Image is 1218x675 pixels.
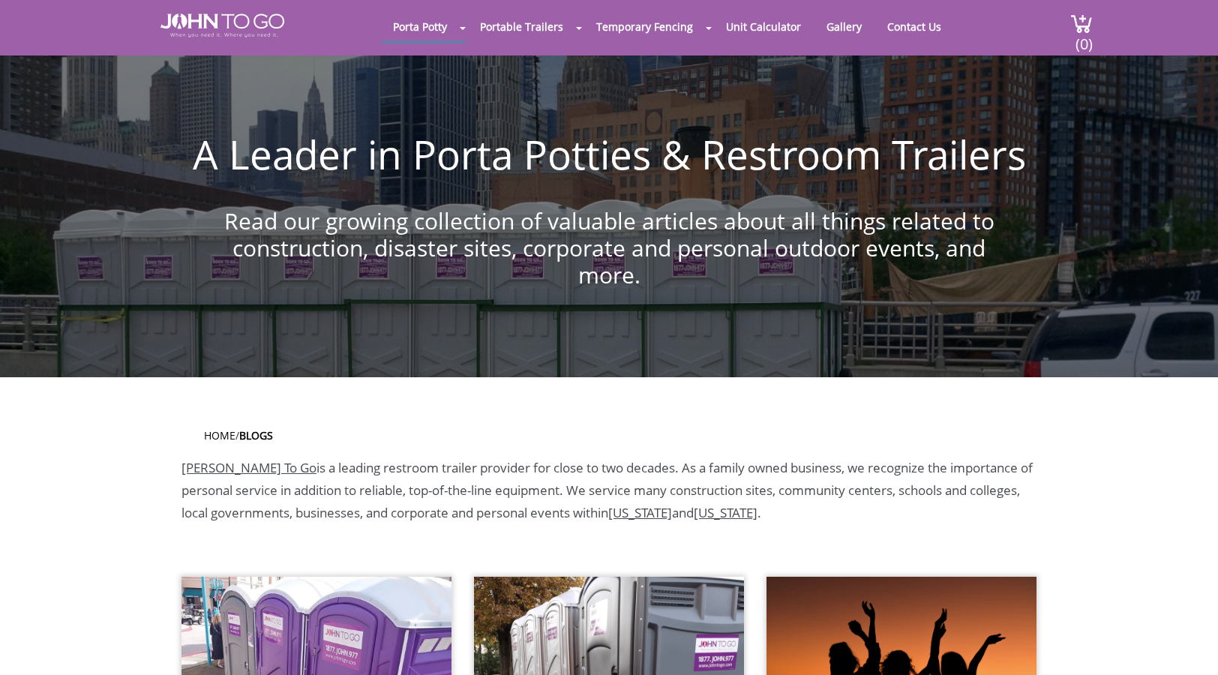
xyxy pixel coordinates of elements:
[715,12,812,41] a: Unit Calculator
[469,12,574,41] a: Portable Trailers
[181,459,316,476] a: [PERSON_NAME] To Go
[1158,615,1218,675] button: Live Chat
[1075,22,1093,54] span: (0)
[239,428,273,442] a: blogs
[181,70,1036,178] h1: A Leader in Porta Potties & Restroom Trailers
[608,504,672,521] a: [US_STATE]
[204,428,235,442] a: Home
[876,12,952,41] a: Contact Us
[160,13,284,37] img: JOHN to go
[694,504,757,521] a: [US_STATE]
[585,12,704,41] a: Temporary Fencing
[382,12,458,41] a: Porta Potty
[203,185,1015,289] p: Read our growing collection of valuable articles about all things related to construction, disast...
[204,428,1059,443] ul: /
[181,457,1036,524] p: is a leading restroom trailer provider for close to two decades. As a family owned business, we r...
[815,12,873,41] a: Gallery
[1070,13,1093,34] img: cart a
